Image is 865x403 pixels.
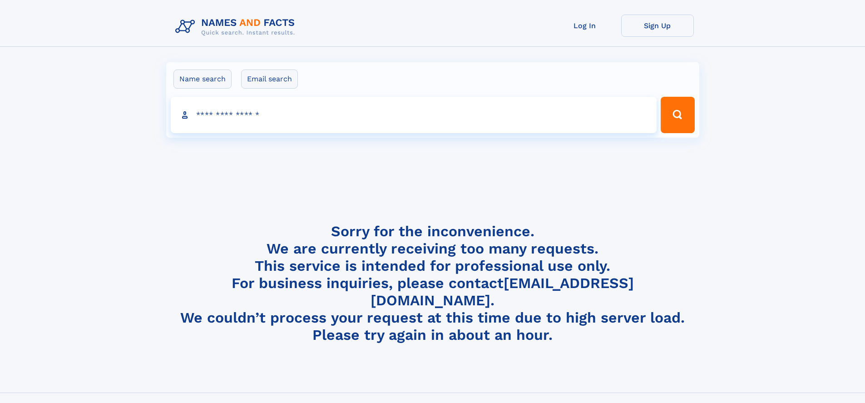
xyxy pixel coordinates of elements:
[241,70,298,89] label: Email search
[661,97,694,133] button: Search Button
[621,15,694,37] a: Sign Up
[173,70,232,89] label: Name search
[172,15,302,39] img: Logo Names and Facts
[172,223,694,344] h4: Sorry for the inconvenience. We are currently receiving too many requests. This service is intend...
[549,15,621,37] a: Log In
[171,97,657,133] input: search input
[371,274,634,309] a: [EMAIL_ADDRESS][DOMAIN_NAME]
